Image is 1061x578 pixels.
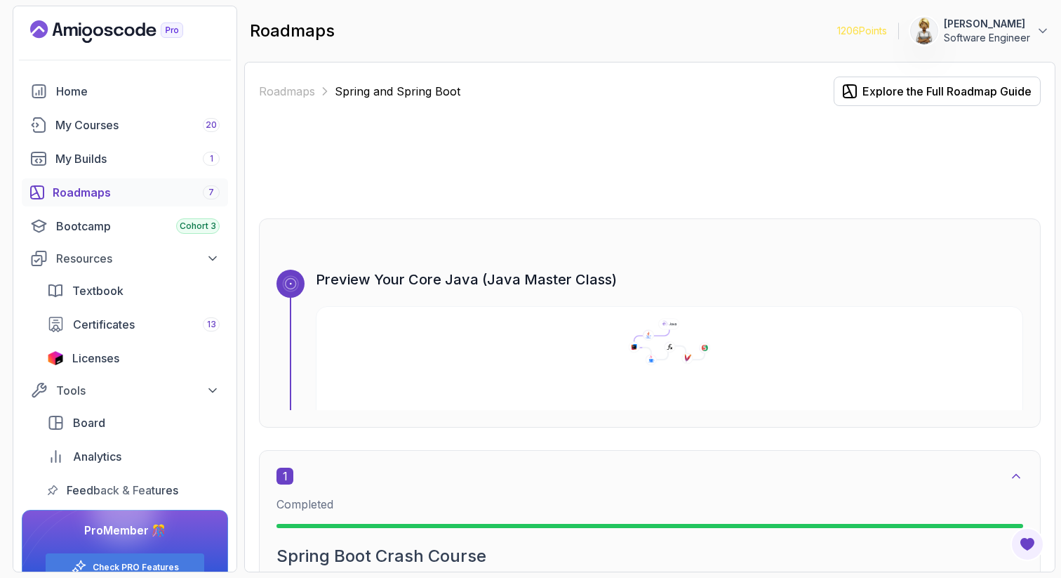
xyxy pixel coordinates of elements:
[316,270,1023,289] h3: Preview Your Core Java (Java Master Class)
[72,350,119,367] span: Licenses
[911,18,937,44] img: user profile image
[22,212,228,240] a: bootcamp
[207,319,216,330] span: 13
[834,77,1041,106] button: Explore the Full Roadmap Guide
[56,250,220,267] div: Resources
[67,482,178,499] span: Feedback & Features
[72,282,124,299] span: Textbook
[250,20,335,42] h2: roadmaps
[39,476,228,504] a: feedback
[39,409,228,437] a: board
[39,277,228,305] a: textbook
[39,442,228,471] a: analytics
[210,153,213,164] span: 1
[944,31,1030,45] p: Software Engineer
[22,77,228,105] a: home
[56,83,220,100] div: Home
[39,344,228,372] a: licenses
[837,24,887,38] p: 1206 Points
[73,414,105,431] span: Board
[22,246,228,271] button: Resources
[73,448,121,465] span: Analytics
[22,378,228,403] button: Tools
[276,497,333,511] span: Completed
[55,117,220,133] div: My Courses
[276,545,1023,567] h2: Spring Boot Crash Course
[862,83,1032,100] div: Explore the Full Roadmap Guide
[53,184,220,201] div: Roadmaps
[974,490,1061,557] iframe: chat widget
[208,187,214,198] span: 7
[22,111,228,139] a: courses
[22,145,228,173] a: builds
[73,316,135,333] span: Certificates
[93,562,179,573] a: Check PRO Features
[276,468,293,485] span: 1
[180,221,216,232] span: Cohort 3
[206,119,217,131] span: 20
[39,310,228,339] a: certificates
[56,218,220,235] div: Bootcamp
[55,150,220,167] div: My Builds
[30,20,215,43] a: Landing page
[56,382,220,399] div: Tools
[944,17,1030,31] p: [PERSON_NAME]
[335,83,460,100] p: Spring and Spring Boot
[22,178,228,206] a: roadmaps
[47,351,64,365] img: jetbrains icon
[259,83,315,100] a: Roadmaps
[910,17,1050,45] button: user profile image[PERSON_NAME]Software Engineer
